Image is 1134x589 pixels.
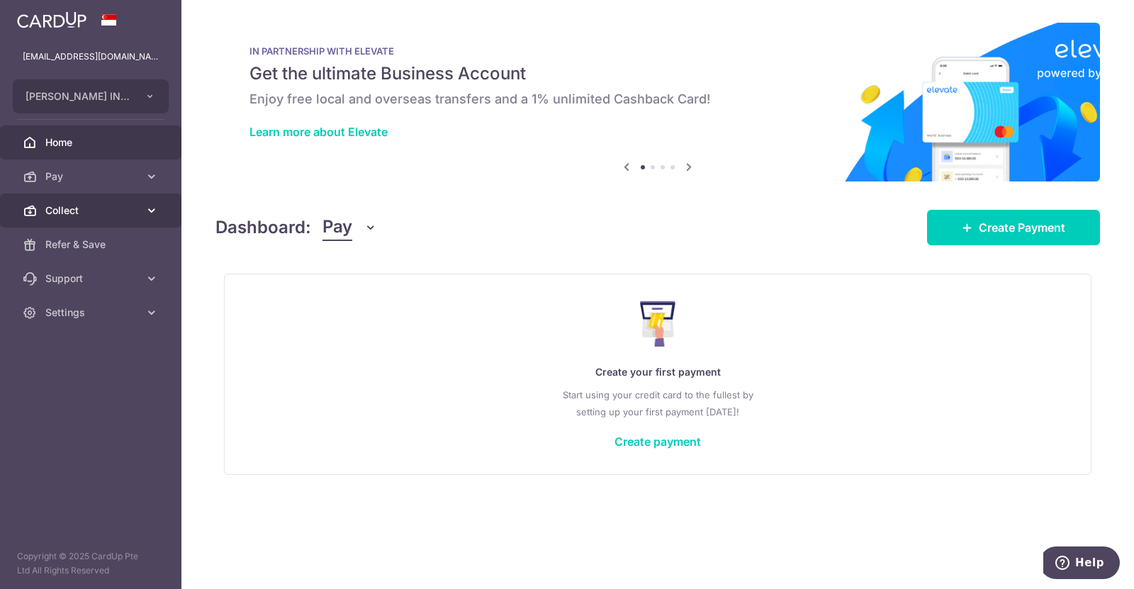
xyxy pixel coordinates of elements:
[215,215,311,240] h4: Dashboard:
[45,271,139,286] span: Support
[13,79,169,113] button: [PERSON_NAME] INTERIOR PTE LTD
[614,434,701,449] a: Create payment
[979,219,1065,236] span: Create Payment
[640,301,676,347] img: Make Payment
[45,169,139,184] span: Pay
[249,45,1066,57] p: IN PARTNERSHIP WITH ELEVATE
[45,305,139,320] span: Settings
[253,386,1062,420] p: Start using your credit card to the fullest by setting up your first payment [DATE]!
[249,62,1066,85] h5: Get the ultimate Business Account
[249,125,388,139] a: Learn more about Elevate
[322,214,352,241] span: Pay
[249,91,1066,108] h6: Enjoy free local and overseas transfers and a 1% unlimited Cashback Card!
[45,237,139,252] span: Refer & Save
[26,89,130,103] span: [PERSON_NAME] INTERIOR PTE LTD
[215,23,1100,181] img: Renovation banner
[17,11,86,28] img: CardUp
[322,214,377,241] button: Pay
[23,50,159,64] p: [EMAIL_ADDRESS][DOMAIN_NAME]
[927,210,1100,245] a: Create Payment
[253,364,1062,381] p: Create your first payment
[1043,546,1120,582] iframe: Opens a widget where you can find more information
[45,203,139,218] span: Collect
[45,135,139,150] span: Home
